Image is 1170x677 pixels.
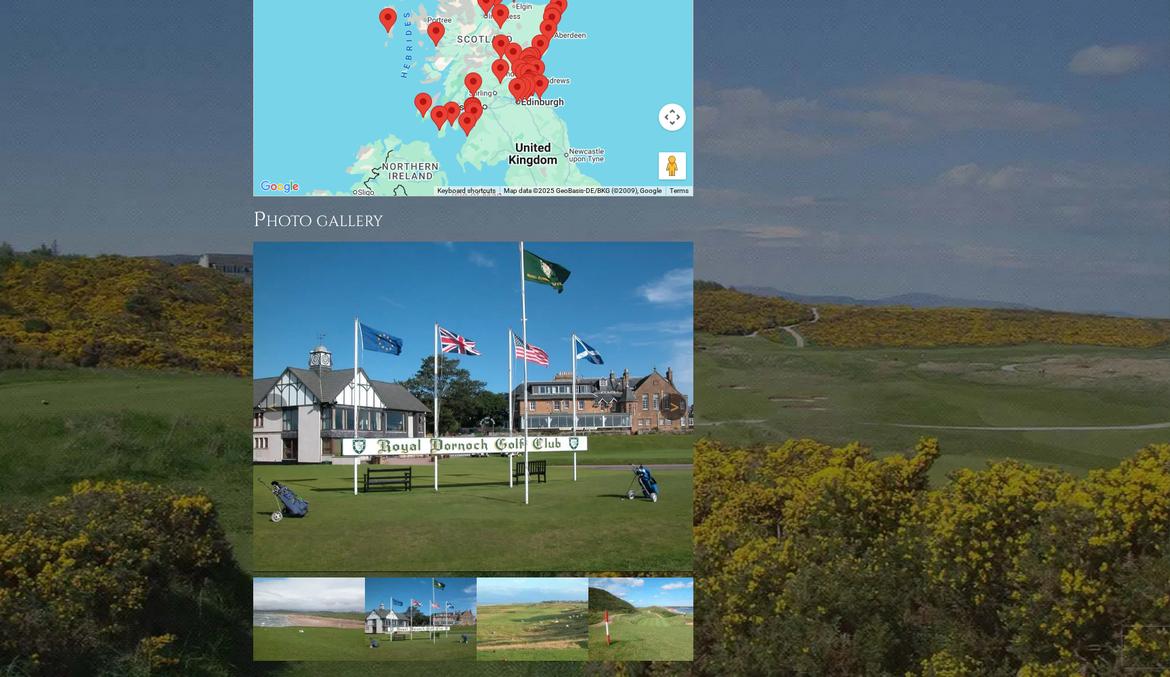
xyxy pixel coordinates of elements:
[253,206,693,234] h3: Photo Gallery
[659,393,687,420] a: Next
[257,178,302,196] a: Open this area in Google Maps (opens a new window)
[504,187,662,194] span: Map data ©2025 GeoBasis-DE/BKG (©2009), Google
[659,152,686,179] button: Drag Pegman onto the map to open Street View
[659,104,686,131] button: Map camera controls
[260,393,287,420] a: Previous
[257,178,302,196] img: Google
[670,187,689,194] a: Terms (opens in new tab)
[437,186,496,196] button: Keyboard shortcuts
